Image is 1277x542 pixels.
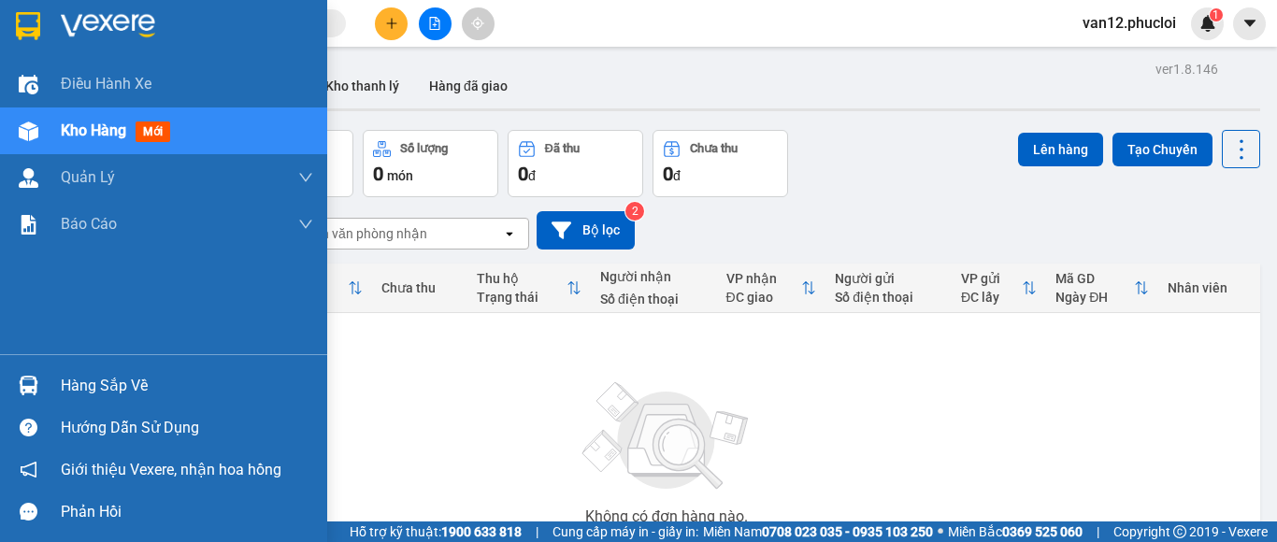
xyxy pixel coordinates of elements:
[350,521,522,542] span: Hỗ trợ kỹ thuật:
[1055,290,1134,305] div: Ngày ĐH
[1173,525,1186,538] span: copyright
[61,121,126,139] span: Kho hàng
[508,130,643,197] button: Đã thu0đ
[552,521,698,542] span: Cung cấp máy in - giấy in:
[387,168,413,183] span: món
[1068,11,1191,35] span: van12.phucloi
[1210,8,1223,21] sup: 1
[400,142,448,155] div: Số lượng
[136,121,170,142] span: mới
[835,290,942,305] div: Số điện thoại
[1002,524,1083,539] strong: 0369 525 060
[663,163,673,185] span: 0
[1199,15,1216,32] img: icon-new-feature
[717,264,826,313] th: Toggle SortBy
[441,524,522,539] strong: 1900 633 818
[545,142,580,155] div: Đã thu
[948,521,1083,542] span: Miền Bắc
[61,165,115,189] span: Quản Lý
[673,168,681,183] span: đ
[373,163,383,185] span: 0
[298,224,427,243] div: Chọn văn phòng nhận
[1046,264,1158,313] th: Toggle SortBy
[653,130,788,197] button: Chưa thu0đ
[690,142,738,155] div: Chưa thu
[952,264,1046,313] th: Toggle SortBy
[961,271,1022,286] div: VP gửi
[1241,15,1258,32] span: caret-down
[703,521,933,542] span: Miền Nam
[536,521,538,542] span: |
[537,211,635,250] button: Bộ lọc
[61,372,313,400] div: Hàng sắp về
[363,130,498,197] button: Số lượng0món
[414,64,523,108] button: Hàng đã giao
[600,292,708,307] div: Số điện thoại
[1112,133,1212,166] button: Tạo Chuyến
[961,290,1022,305] div: ĐC lấy
[518,163,528,185] span: 0
[19,75,38,94] img: warehouse-icon
[375,7,408,40] button: plus
[20,419,37,436] span: question-circle
[938,528,943,535] span: ⚪️
[385,17,398,30] span: plus
[600,269,708,284] div: Người nhận
[762,524,933,539] strong: 0708 023 035 - 0935 103 250
[835,271,942,286] div: Người gửi
[1018,133,1103,166] button: Lên hàng
[16,12,40,40] img: logo-vxr
[61,212,117,235] span: Báo cáo
[1233,7,1266,40] button: caret-down
[1155,59,1218,79] div: ver 1.8.146
[573,371,760,502] img: svg+xml;base64,PHN2ZyBjbGFzcz0ibGlzdC1wbHVnX19zdmciIHhtbG5zPSJodHRwOi8vd3d3LnczLm9yZy8yMDAwL3N2Zy...
[428,17,441,30] span: file-add
[502,226,517,241] svg: open
[1097,521,1099,542] span: |
[462,7,495,40] button: aim
[726,271,802,286] div: VP nhận
[477,290,567,305] div: Trạng thái
[625,202,644,221] sup: 2
[528,168,536,183] span: đ
[467,264,591,313] th: Toggle SortBy
[419,7,452,40] button: file-add
[1055,271,1134,286] div: Mã GD
[61,414,313,442] div: Hướng dẫn sử dụng
[20,503,37,521] span: message
[61,498,313,526] div: Phản hồi
[477,271,567,286] div: Thu hộ
[19,121,38,141] img: warehouse-icon
[19,376,38,395] img: warehouse-icon
[726,290,802,305] div: ĐC giao
[381,280,457,295] div: Chưa thu
[20,461,37,478] span: notification
[298,217,313,232] span: down
[585,509,748,524] div: Không có đơn hàng nào.
[19,168,38,188] img: warehouse-icon
[310,64,414,108] button: Kho thanh lý
[61,458,281,481] span: Giới thiệu Vexere, nhận hoa hồng
[298,170,313,185] span: down
[61,72,151,95] span: Điều hành xe
[1212,8,1219,21] span: 1
[471,17,484,30] span: aim
[1168,280,1251,295] div: Nhân viên
[19,215,38,235] img: solution-icon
